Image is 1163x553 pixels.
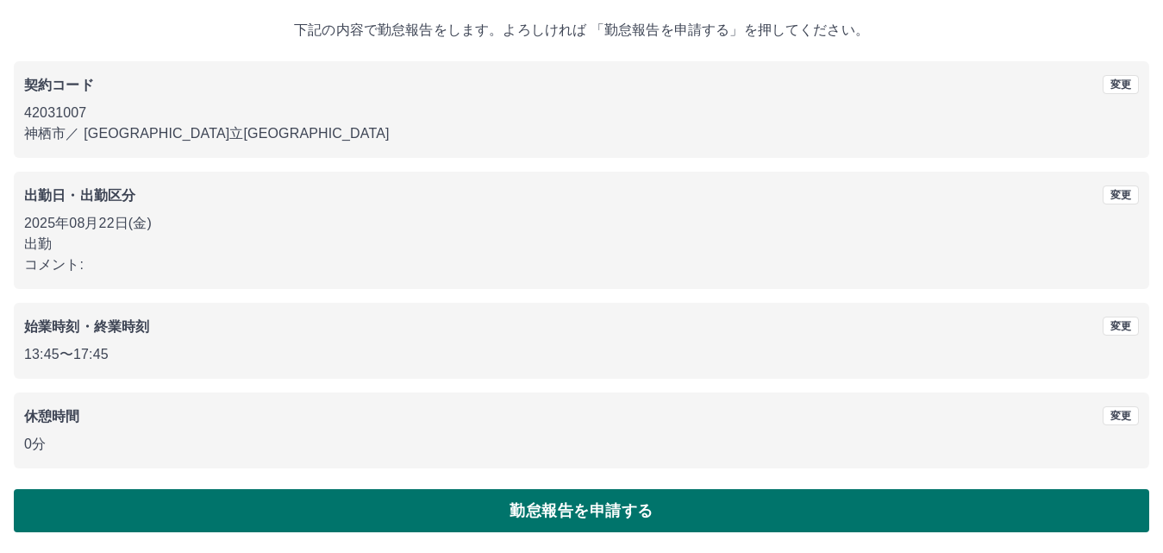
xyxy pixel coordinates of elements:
[1103,185,1139,204] button: 変更
[24,123,1139,144] p: 神栖市 ／ [GEOGRAPHIC_DATA]立[GEOGRAPHIC_DATA]
[1103,75,1139,94] button: 変更
[24,344,1139,365] p: 13:45 〜 17:45
[1103,317,1139,336] button: 変更
[24,319,149,334] b: 始業時刻・終業時刻
[24,78,94,92] b: 契約コード
[14,20,1149,41] p: 下記の内容で勤怠報告をします。よろしければ 「勤怠報告を申請する」を押してください。
[24,255,1139,275] p: コメント:
[1103,406,1139,425] button: 変更
[24,234,1139,255] p: 出勤
[14,489,1149,532] button: 勤怠報告を申請する
[24,409,80,424] b: 休憩時間
[24,188,135,203] b: 出勤日・出勤区分
[24,434,1139,455] p: 0分
[24,103,1139,123] p: 42031007
[24,213,1139,234] p: 2025年08月22日(金)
